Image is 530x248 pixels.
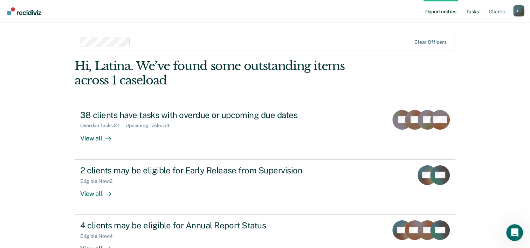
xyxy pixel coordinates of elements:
div: View all [80,184,119,198]
button: Profile dropdown button [513,5,524,16]
img: Recidiviz [7,7,41,15]
div: L J [513,5,524,16]
div: Upcoming Tasks : 54 [125,123,175,129]
div: Overdue Tasks : 27 [80,123,125,129]
a: 2 clients may be eligible for Early Release from SupervisionEligible Now:2View all [75,159,455,215]
a: 38 clients have tasks with overdue or upcoming due datesOverdue Tasks:27Upcoming Tasks:54View all [75,104,455,159]
div: View all [80,129,119,142]
div: 38 clients have tasks with overdue or upcoming due dates [80,110,326,120]
div: 2 clients may be eligible for Early Release from Supervision [80,165,326,175]
div: 4 clients may be eligible for Annual Report Status [80,220,326,230]
div: Eligible Now : 4 [80,233,118,239]
iframe: Intercom live chat [506,224,523,241]
div: Hi, Latina. We’ve found some outstanding items across 1 caseload [75,59,379,88]
div: Clear officers [414,39,447,45]
div: Eligible Now : 2 [80,178,118,184]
